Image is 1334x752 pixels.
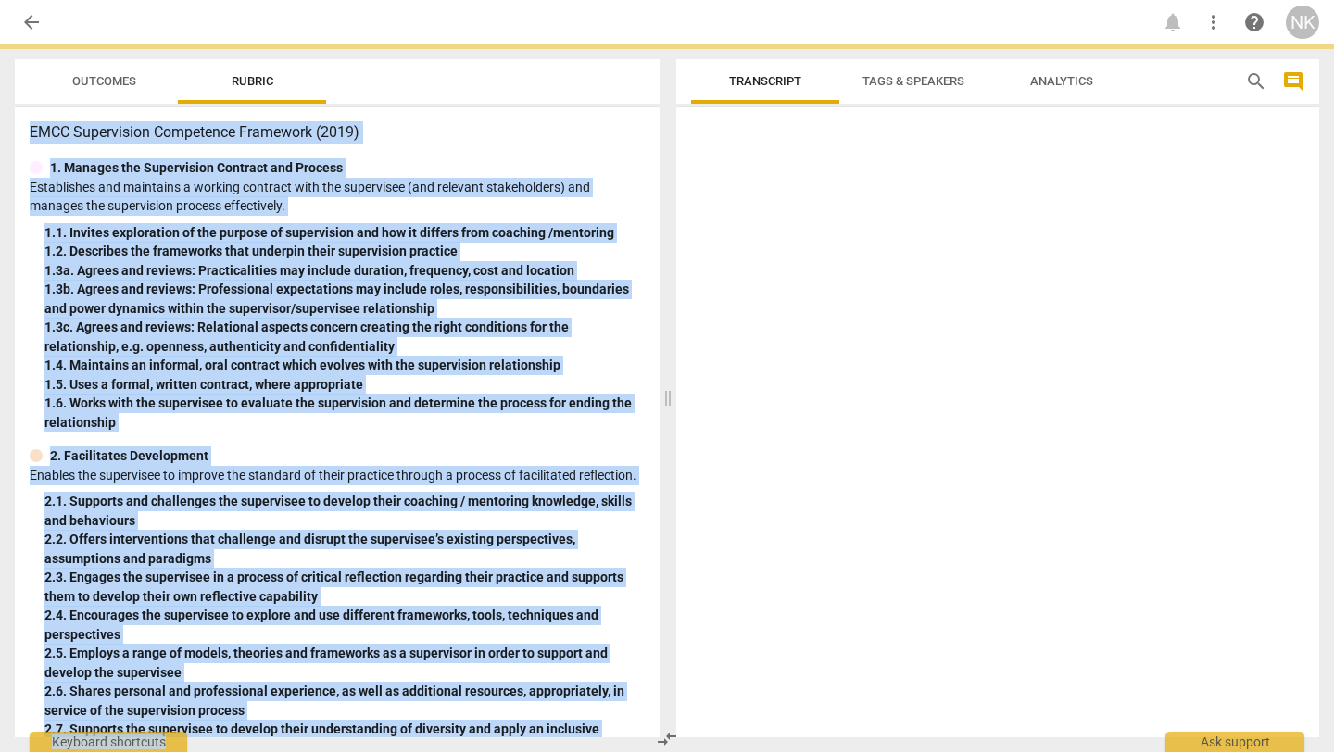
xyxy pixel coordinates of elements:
div: 1. 4. Maintains an informal, oral contract which evolves with the supervision relationship [44,356,645,375]
div: 2. 1. Supports and challenges the supervisee to develop their coaching / mentoring knowledge, ski... [44,492,645,530]
div: 2. 4. Encourages the supervisee to explore and use different frameworks, tools, techniques and pe... [44,606,645,644]
span: search [1245,70,1267,93]
p: Establishes and maintains a working contract with the supervisee (and relevant stakeholders) and ... [30,178,645,216]
span: more_vert [1202,11,1225,33]
span: Transcript [729,74,801,88]
div: 1. 3a. Agrees and reviews: Practicalities may include duration, frequency, cost and location [44,261,645,281]
span: arrow_back [20,11,43,33]
button: Show/Hide comments [1278,67,1308,96]
span: Analytics [1030,74,1093,88]
span: Outcomes [72,74,136,88]
div: Keyboard shortcuts [30,732,187,752]
button: Search [1241,67,1271,96]
div: 1. 5. Uses a formal, written contract, where appropriate [44,375,645,395]
div: 2. 3. Engages the supervisee in a process of critical reflection regarding their practice and sup... [44,568,645,606]
a: Help [1238,6,1271,39]
p: 1. Manages the Supervision Contract and Process [50,158,343,178]
div: 2. 5. Employs a range of models, theories and frameworks as a supervisor in order to support and ... [44,644,645,682]
div: 1. 3c. Agrees and reviews: Relational aspects concern creating the right conditions for the relat... [44,318,645,356]
span: Tags & Speakers [862,74,964,88]
div: 1. 2. Describes the frameworks that underpin their supervision practice [44,242,645,261]
p: 2. Facilitates Development [50,446,208,466]
div: Ask support [1165,732,1304,752]
span: Rubric [232,74,273,88]
div: 2. 6. Shares personal and professional experience, as well as additional resources, appropriately... [44,682,645,720]
h3: EMCC Supervision Competence Framework (2019) [30,121,645,144]
p: Enables the supervisee to improve the standard of their practice through a process of facilitated... [30,466,645,485]
button: NK [1286,6,1319,39]
span: help [1243,11,1265,33]
div: 1. 3b. Agrees and reviews: Professional expectations may include roles, responsibilities, boundar... [44,280,645,318]
div: 1. 6. Works with the supervisee to evaluate the supervision and determine the process for ending ... [44,394,645,432]
span: comment [1282,70,1304,93]
div: 1. 1. Invites exploration of the purpose of supervision and how it differs from coaching /mentoring [44,223,645,243]
div: 2. 2. Offers interventions that challenge and disrupt the supervisee’s existing perspectives, ass... [44,530,645,568]
span: compare_arrows [656,728,678,750]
